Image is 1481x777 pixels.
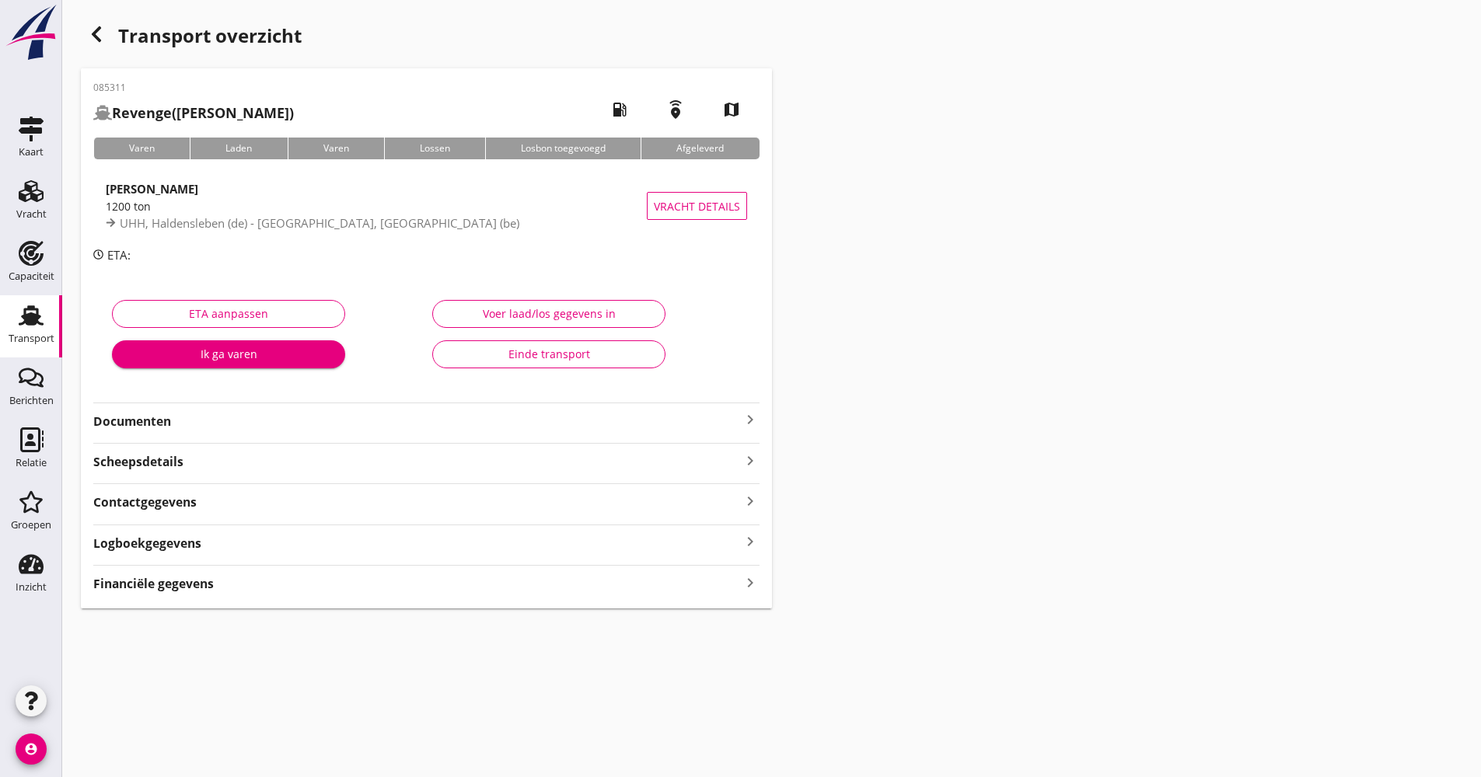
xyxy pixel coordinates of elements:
i: keyboard_arrow_right [741,572,760,593]
div: Varen [93,138,190,159]
strong: Revenge [112,103,172,122]
i: emergency_share [654,88,697,131]
div: Lossen [384,138,485,159]
div: Vracht [16,209,47,219]
button: Voer laad/los gegevens in [432,300,665,328]
h2: ([PERSON_NAME]) [93,103,294,124]
i: keyboard_arrow_right [741,450,760,471]
span: Vracht details [654,198,740,214]
div: Groepen [11,520,51,530]
div: Transport [9,333,54,343]
button: Ik ga varen [112,340,345,368]
div: Afgeleverd [641,138,759,159]
i: keyboard_arrow_right [741,531,760,552]
button: Einde transport [432,340,665,368]
i: local_gas_station [598,88,641,131]
div: Relatie [16,458,47,468]
a: [PERSON_NAME]1200 tonUHH, Haldensleben (de) - [GEOGRAPHIC_DATA], [GEOGRAPHIC_DATA] (be)Vracht det... [93,172,760,240]
button: ETA aanpassen [112,300,345,328]
i: map [710,88,753,131]
div: Inzicht [16,582,47,592]
div: Capaciteit [9,271,54,281]
p: 085311 [93,81,294,95]
div: Voer laad/los gegevens in [445,305,652,322]
div: Losbon toegevoegd [485,138,641,159]
span: ETA: [107,247,131,263]
i: keyboard_arrow_right [741,490,760,511]
strong: Documenten [93,413,741,430]
div: Berichten [9,395,54,406]
div: 1200 ton [106,198,647,214]
strong: Logboekgegevens [93,535,201,552]
strong: Contactgegevens [93,493,197,511]
strong: Scheepsdetails [93,453,183,471]
div: ETA aanpassen [125,305,332,322]
div: Varen [288,138,384,159]
i: keyboard_arrow_right [741,410,760,429]
div: Ik ga varen [124,346,333,362]
strong: Financiële gegevens [93,575,214,593]
i: account_circle [16,733,47,765]
button: Vracht details [647,192,747,220]
span: UHH, Haldensleben (de) - [GEOGRAPHIC_DATA], [GEOGRAPHIC_DATA] (be) [120,215,519,231]
img: logo-small.a267ee39.svg [3,4,59,61]
div: Transport overzicht [81,19,772,56]
div: Kaart [19,147,44,157]
div: Laden [190,138,287,159]
div: Einde transport [445,346,652,362]
strong: [PERSON_NAME] [106,181,198,197]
